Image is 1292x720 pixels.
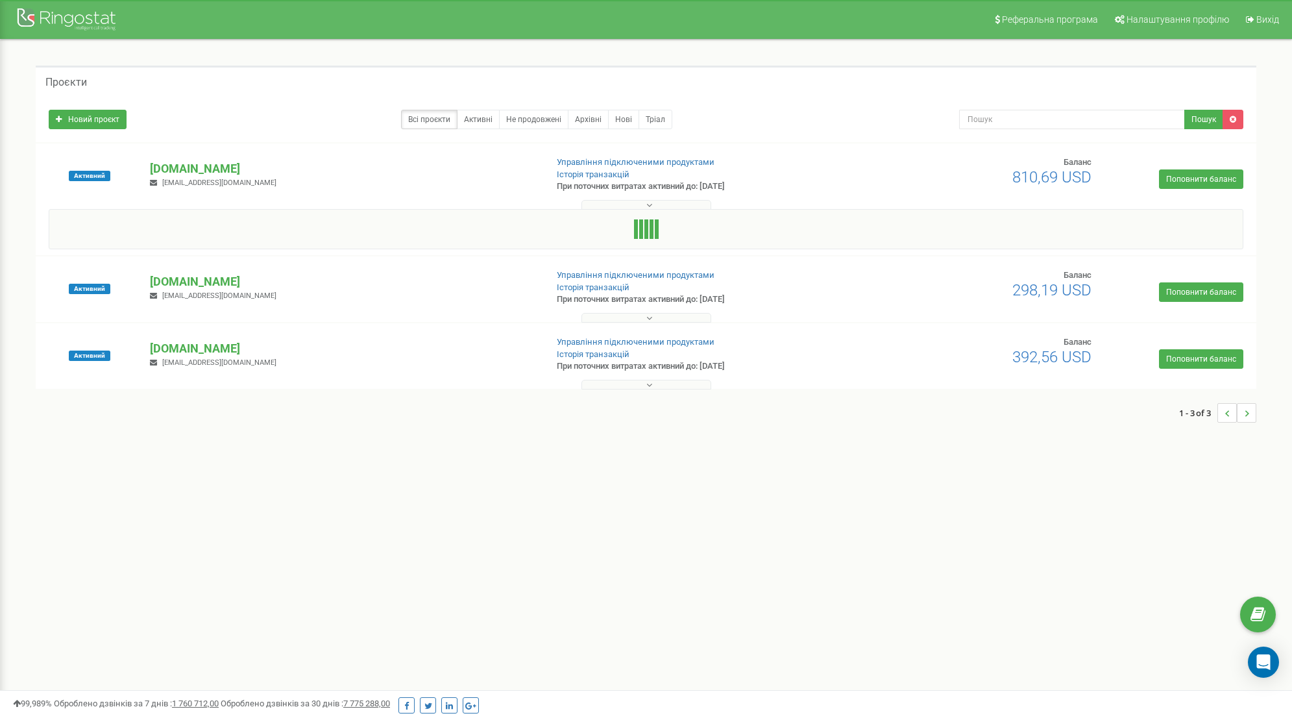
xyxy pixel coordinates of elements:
span: Реферальна програма [1002,14,1098,25]
span: Оброблено дзвінків за 7 днів : [54,699,219,708]
span: 1 - 3 of 3 [1179,403,1217,423]
a: Історія транзакцій [557,282,629,292]
span: 298,19 USD [1012,281,1091,299]
a: Архівні [568,110,609,129]
div: Open Intercom Messenger [1248,647,1279,678]
p: При поточних витратах активний до: [DATE] [557,293,841,306]
input: Пошук [959,110,1185,129]
span: [EMAIL_ADDRESS][DOMAIN_NAME] [162,358,276,367]
a: Поповнити баланс [1159,169,1243,189]
span: Баланс [1064,157,1091,167]
span: 810,69 USD [1012,168,1091,186]
span: Активний [69,171,110,181]
a: Управління підключеними продуктами [557,270,714,280]
span: 99,989% [13,699,52,708]
a: Нові [608,110,639,129]
a: Всі проєкти [401,110,457,129]
a: Історія транзакцій [557,349,629,359]
a: Історія транзакцій [557,169,629,179]
span: Активний [69,284,110,294]
h5: Проєкти [45,77,87,88]
span: Активний [69,351,110,361]
p: При поточних витратах активний до: [DATE] [557,180,841,193]
p: [DOMAIN_NAME] [150,340,535,357]
a: Поповнити баланс [1159,282,1243,302]
nav: ... [1179,390,1256,436]
button: Пошук [1184,110,1223,129]
a: Новий проєкт [49,110,127,129]
span: [EMAIL_ADDRESS][DOMAIN_NAME] [162,292,276,300]
a: Тріал [639,110,672,129]
span: [EMAIL_ADDRESS][DOMAIN_NAME] [162,179,276,187]
span: Баланс [1064,337,1091,347]
a: Активні [457,110,500,129]
span: Налаштування профілю [1127,14,1229,25]
a: Не продовжені [499,110,568,129]
p: [DOMAIN_NAME] [150,273,535,290]
u: 7 775 288,00 [343,699,390,708]
a: Поповнити баланс [1159,349,1243,369]
u: 1 760 712,00 [172,699,219,708]
span: 392,56 USD [1012,348,1091,366]
span: Оброблено дзвінків за 30 днів : [221,699,390,708]
p: [DOMAIN_NAME] [150,160,535,177]
p: При поточних витратах активний до: [DATE] [557,360,841,373]
a: Управління підключеними продуктами [557,157,714,167]
a: Управління підключеними продуктами [557,337,714,347]
span: Вихід [1256,14,1279,25]
span: Баланс [1064,270,1091,280]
